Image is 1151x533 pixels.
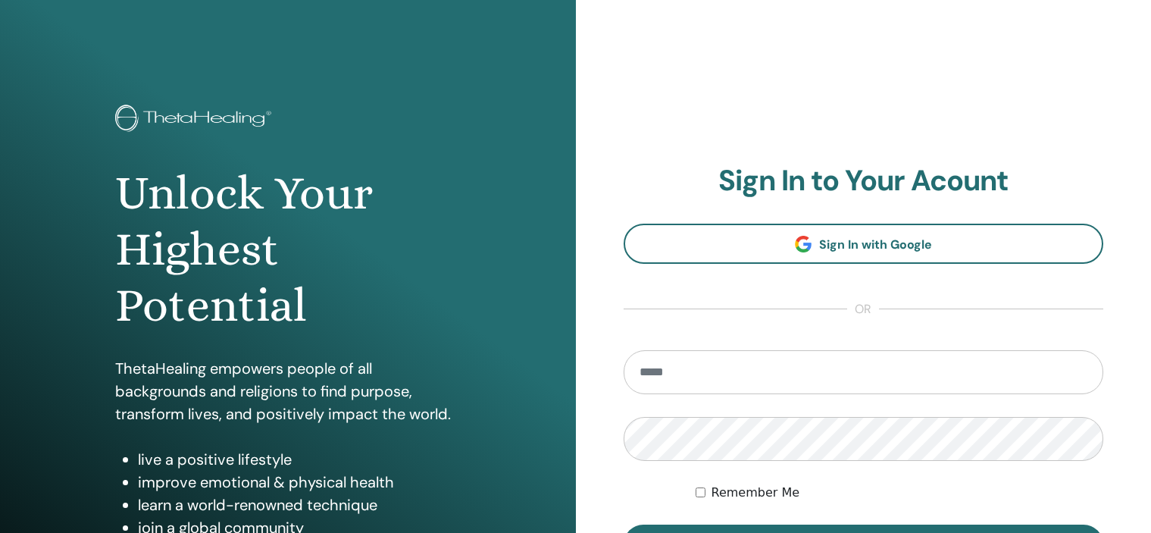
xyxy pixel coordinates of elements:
[847,300,879,318] span: or
[819,237,932,252] span: Sign In with Google
[624,164,1104,199] h2: Sign In to Your Acount
[115,165,461,334] h1: Unlock Your Highest Potential
[138,448,461,471] li: live a positive lifestyle
[138,471,461,494] li: improve emotional & physical health
[138,494,461,516] li: learn a world-renowned technique
[624,224,1104,264] a: Sign In with Google
[712,484,800,502] label: Remember Me
[696,484,1103,502] div: Keep me authenticated indefinitely or until I manually logout
[115,357,461,425] p: ThetaHealing empowers people of all backgrounds and religions to find purpose, transform lives, a...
